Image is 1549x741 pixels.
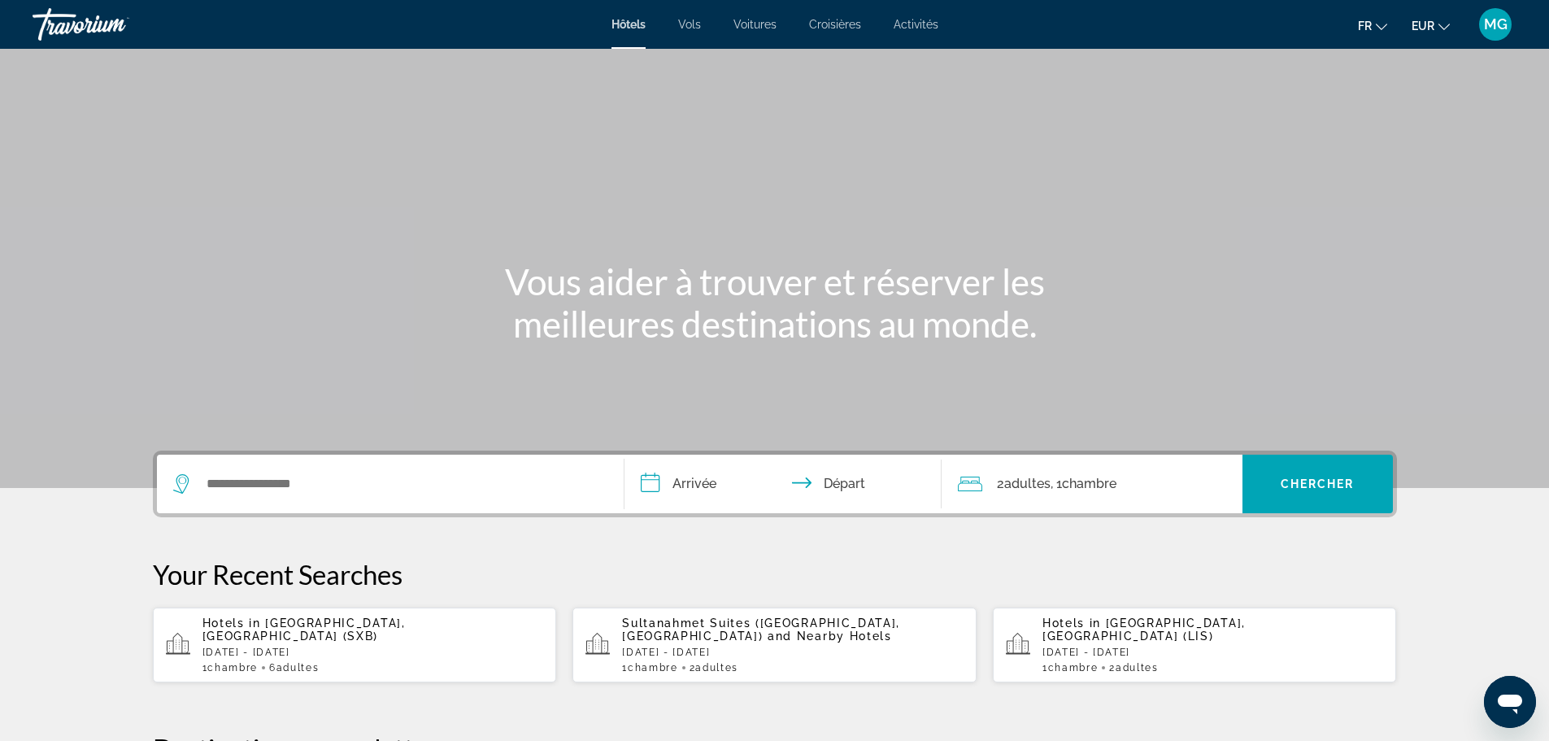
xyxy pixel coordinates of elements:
[622,647,964,658] p: [DATE] - [DATE]
[690,662,738,673] span: 2
[1116,662,1159,673] span: Adultes
[1042,662,1098,673] span: 1
[202,617,406,643] span: [GEOGRAPHIC_DATA], [GEOGRAPHIC_DATA] (SXB)
[153,607,557,683] button: Hotels in [GEOGRAPHIC_DATA], [GEOGRAPHIC_DATA] (SXB)[DATE] - [DATE]1Chambre6Adultes
[202,662,258,673] span: 1
[1412,20,1434,33] span: EUR
[997,473,1051,495] span: 2
[622,662,677,673] span: 1
[1042,617,1101,630] span: Hotels in
[695,662,738,673] span: Adultes
[1484,676,1536,728] iframe: Bouton de lancement de la fenêtre de messagerie
[572,607,977,683] button: Sultanahmet Suites ([GEOGRAPHIC_DATA], [GEOGRAPHIC_DATA]) and Nearby Hotels[DATE] - [DATE]1Chambr...
[153,558,1397,591] p: Your Recent Searches
[622,617,900,643] span: Sultanahmet Suites ([GEOGRAPHIC_DATA], [GEOGRAPHIC_DATA])
[33,3,195,46] a: Travorium
[1062,476,1116,491] span: Chambre
[1358,14,1387,37] button: Change language
[1042,617,1246,643] span: [GEOGRAPHIC_DATA], [GEOGRAPHIC_DATA] (LIS)
[1281,477,1355,490] span: Chercher
[1109,662,1158,673] span: 2
[202,647,544,658] p: [DATE] - [DATE]
[1042,647,1384,658] p: [DATE] - [DATE]
[1358,20,1372,33] span: fr
[202,617,261,630] span: Hotels in
[1004,476,1051,491] span: Adultes
[1051,473,1116,495] span: , 1
[1242,455,1393,513] button: Chercher
[768,630,892,643] span: and Nearby Hotels
[733,18,777,31] a: Voitures
[678,18,701,31] a: Vols
[624,455,942,513] button: Check in and out dates
[809,18,861,31] a: Croisières
[470,260,1080,345] h1: Vous aider à trouver et réserver les meilleures destinations au monde.
[207,662,258,673] span: Chambre
[1048,662,1099,673] span: Chambre
[894,18,938,31] a: Activités
[611,18,646,31] a: Hôtels
[269,662,319,673] span: 6
[628,662,678,673] span: Chambre
[942,455,1242,513] button: Travelers: 2 adults, 0 children
[276,662,320,673] span: Adultes
[1412,14,1450,37] button: Change currency
[993,607,1397,683] button: Hotels in [GEOGRAPHIC_DATA], [GEOGRAPHIC_DATA] (LIS)[DATE] - [DATE]1Chambre2Adultes
[157,455,1393,513] div: Search widget
[1474,7,1516,41] button: User Menu
[1484,16,1508,33] span: MG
